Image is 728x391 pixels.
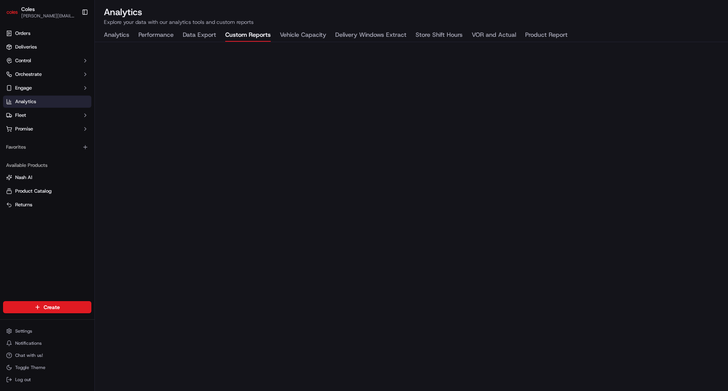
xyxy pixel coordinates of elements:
[15,364,45,371] span: Toggle Theme
[53,128,92,134] a: Powered byPylon
[64,111,70,117] div: 💻
[15,85,32,91] span: Engage
[75,129,92,134] span: Pylon
[225,29,271,42] button: Custom Reports
[3,41,91,53] a: Deliveries
[15,110,58,118] span: Knowledge Base
[3,301,91,313] button: Create
[3,374,91,385] button: Log out
[3,159,91,171] div: Available Products
[95,42,728,391] iframe: Custom Reports
[15,57,31,64] span: Control
[104,18,719,26] p: Explore your data with our analytics tools and custom reports
[6,201,88,208] a: Returns
[8,111,14,117] div: 📗
[6,188,88,195] a: Product Catalog
[3,3,78,21] button: ColesColes[PERSON_NAME][EMAIL_ADDRESS][PERSON_NAME][PERSON_NAME][DOMAIN_NAME]
[72,110,122,118] span: API Documentation
[15,377,31,383] span: Log out
[3,185,91,197] button: Product Catalog
[21,5,35,13] button: Coles
[15,30,30,37] span: Orders
[3,350,91,361] button: Chat with us!
[15,44,37,50] span: Deliveries
[3,141,91,153] div: Favorites
[183,29,216,42] button: Data Export
[61,107,125,121] a: 💻API Documentation
[138,29,174,42] button: Performance
[280,29,326,42] button: Vehicle Capacity
[3,55,91,67] button: Control
[472,29,516,42] button: VOR and Actual
[15,328,32,334] span: Settings
[15,188,52,195] span: Product Catalog
[3,326,91,336] button: Settings
[5,107,61,121] a: 📗Knowledge Base
[15,112,26,119] span: Fleet
[3,123,91,135] button: Promise
[3,362,91,373] button: Toggle Theme
[15,71,42,78] span: Orchestrate
[129,75,138,84] button: Start new chat
[104,29,129,42] button: Analytics
[416,29,463,42] button: Store Shift Hours
[3,82,91,94] button: Engage
[6,174,88,181] a: Nash AI
[15,126,33,132] span: Promise
[335,29,406,42] button: Delivery Windows Extract
[3,27,91,39] a: Orders
[104,6,719,18] h2: Analytics
[15,201,32,208] span: Returns
[3,109,91,121] button: Fleet
[3,171,91,184] button: Nash AI
[15,340,42,346] span: Notifications
[15,174,32,181] span: Nash AI
[3,68,91,80] button: Orchestrate
[3,199,91,211] button: Returns
[21,13,75,19] button: [PERSON_NAME][EMAIL_ADDRESS][PERSON_NAME][PERSON_NAME][DOMAIN_NAME]
[15,352,43,358] span: Chat with us!
[6,6,18,18] img: Coles
[44,303,60,311] span: Create
[15,98,36,105] span: Analytics
[3,96,91,108] a: Analytics
[525,29,568,42] button: Product Report
[3,338,91,349] button: Notifications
